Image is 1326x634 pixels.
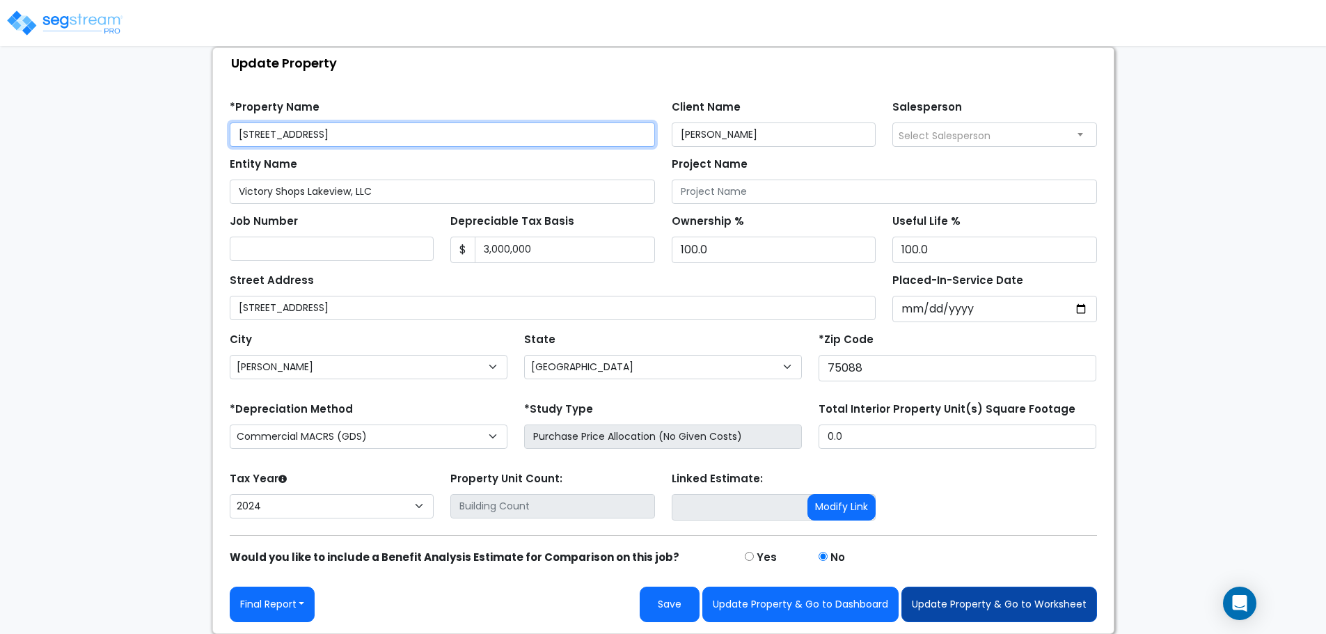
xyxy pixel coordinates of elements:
label: State [524,332,555,348]
div: Open Intercom Messenger [1223,587,1256,620]
label: City [230,332,252,348]
div: Update Property [220,48,1114,78]
span: $ [450,237,475,263]
label: Tax Year [230,471,287,487]
label: *Depreciation Method [230,402,353,418]
button: Modify Link [807,494,876,521]
label: Job Number [230,214,298,230]
label: Property Unit Count: [450,471,562,487]
span: Select Salesperson [899,129,990,143]
input: Property Name [230,122,655,147]
label: Placed-In-Service Date [892,273,1023,289]
button: Update Property & Go to Dashboard [702,587,899,622]
input: Zip Code [819,355,1096,381]
label: Depreciable Tax Basis [450,214,574,230]
strong: Would you like to include a Benefit Analysis Estimate for Comparison on this job? [230,550,679,564]
button: Update Property & Go to Worksheet [901,587,1097,622]
button: Final Report [230,587,315,622]
input: Project Name [672,180,1097,204]
input: Depreciation [892,237,1097,263]
label: Client Name [672,100,741,116]
label: Useful Life % [892,214,961,230]
input: 0.00 [475,237,655,263]
input: Street Address [230,296,876,320]
input: Ownership [672,237,876,263]
label: *Study Type [524,402,593,418]
label: No [830,550,845,566]
label: *Property Name [230,100,319,116]
input: Building Count [450,494,655,518]
label: Total Interior Property Unit(s) Square Footage [819,402,1075,418]
label: Project Name [672,157,748,173]
label: Ownership % [672,214,744,230]
input: Entity Name [230,180,655,204]
img: logo_pro_r.png [6,9,124,37]
label: Entity Name [230,157,297,173]
label: Yes [757,550,777,566]
input: Client Name [672,122,876,147]
label: *Zip Code [819,332,874,348]
label: Street Address [230,273,314,289]
label: Linked Estimate: [672,471,763,487]
button: Save [640,587,700,622]
label: Salesperson [892,100,962,116]
input: total square foot [819,425,1096,449]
